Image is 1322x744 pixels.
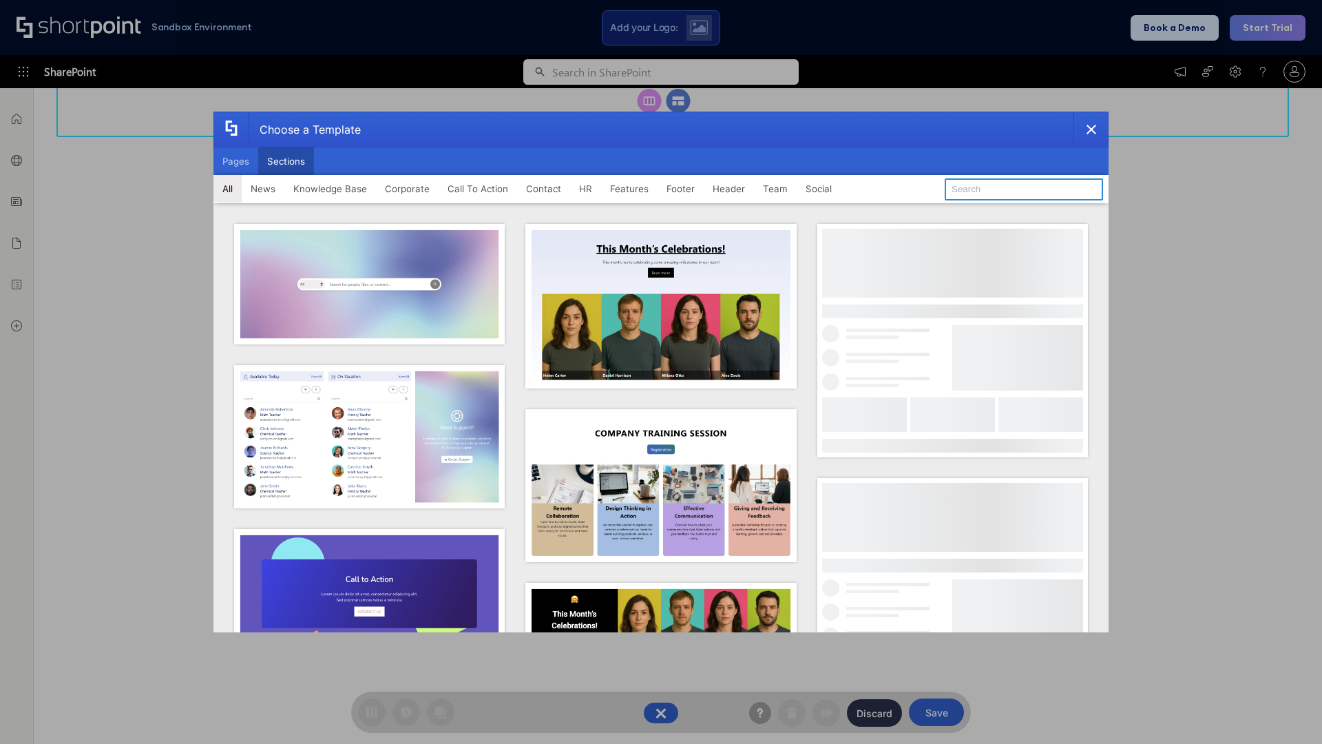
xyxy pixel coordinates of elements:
button: Footer [658,175,704,203]
button: Corporate [376,175,439,203]
button: All [213,175,242,203]
button: Features [601,175,658,203]
div: Choose a Template [249,112,361,147]
button: Sections [258,147,314,175]
iframe: Chat Widget [1253,678,1322,744]
button: Pages [213,147,258,175]
button: News [242,175,284,203]
div: template selector [213,112,1109,632]
button: Team [754,175,797,203]
button: Knowledge Base [284,175,376,203]
button: Header [704,175,754,203]
button: HR [570,175,601,203]
input: Search [945,178,1103,200]
button: Social [797,175,841,203]
button: Contact [517,175,570,203]
button: Call To Action [439,175,517,203]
